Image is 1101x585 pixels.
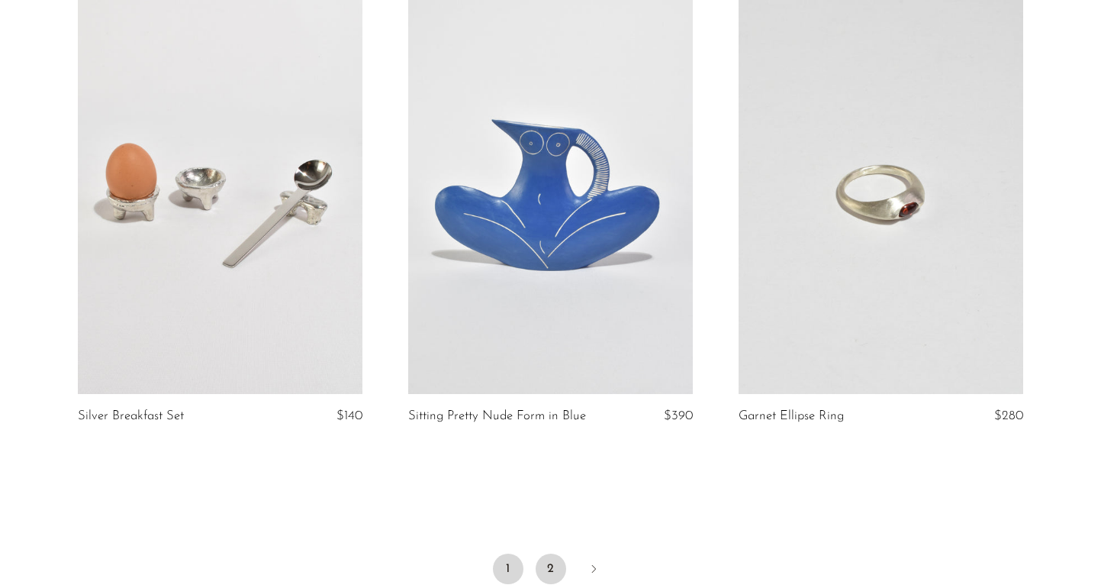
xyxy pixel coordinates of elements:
span: $390 [664,409,693,422]
a: 2 [536,554,566,584]
span: $140 [336,409,362,422]
span: $280 [994,409,1023,422]
a: Garnet Ellipse Ring [739,409,844,423]
a: Silver Breakfast Set [78,409,184,423]
a: Sitting Pretty Nude Form in Blue [408,409,586,423]
span: 1 [493,554,523,584]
